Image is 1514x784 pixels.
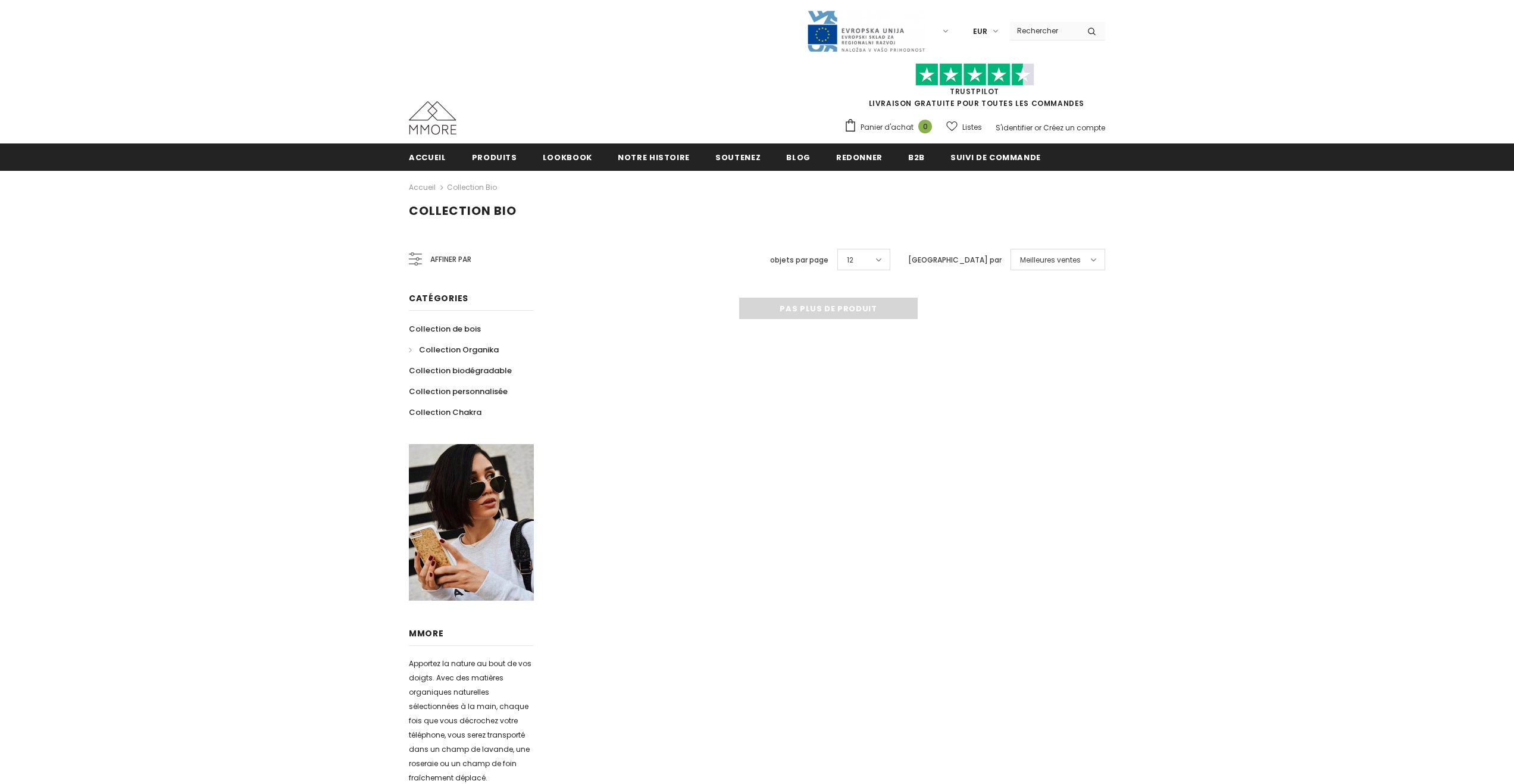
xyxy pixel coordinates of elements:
[447,182,497,192] a: Collection Bio
[409,292,468,304] span: Catégories
[409,202,517,219] span: Collection Bio
[918,120,932,133] span: 0
[950,143,1041,170] a: Suivi de commande
[618,152,690,163] span: Notre histoire
[543,143,592,170] a: Lookbook
[409,365,512,376] span: Collection biodégradable
[715,152,761,163] span: soutenez
[973,26,987,38] span: EUR
[618,143,690,170] a: Notre histoire
[409,402,481,423] a: Collection Chakra
[915,63,1034,86] img: Faites confiance aux étoiles pilotes
[962,121,982,133] span: Listes
[1043,123,1105,133] a: Créez un compte
[409,627,444,639] span: MMORE
[409,318,481,339] a: Collection de bois
[847,254,853,266] span: 12
[409,152,446,163] span: Accueil
[770,254,828,266] label: objets par page
[996,123,1033,133] a: S'identifier
[715,143,761,170] a: soutenez
[806,10,925,53] img: Javni Razpis
[543,152,592,163] span: Lookbook
[409,339,499,360] a: Collection Organika
[844,68,1105,108] span: LIVRAISON GRATUITE POUR TOUTES LES COMMANDES
[1034,123,1041,133] span: or
[908,143,925,170] a: B2B
[950,86,999,96] a: TrustPilot
[1020,254,1081,266] span: Meilleures ventes
[409,323,481,335] span: Collection de bois
[409,360,512,381] a: Collection biodégradable
[786,143,811,170] a: Blog
[861,121,914,133] span: Panier d'achat
[430,253,471,266] span: Affiner par
[472,152,517,163] span: Produits
[1010,22,1078,39] input: Search Site
[844,118,938,136] a: Panier d'achat 0
[409,101,456,135] img: Cas MMORE
[946,117,982,138] a: Listes
[908,152,925,163] span: B2B
[409,143,446,170] a: Accueil
[908,254,1002,266] label: [GEOGRAPHIC_DATA] par
[409,386,508,397] span: Collection personnalisée
[409,381,508,402] a: Collection personnalisée
[950,152,1041,163] span: Suivi de commande
[836,152,883,163] span: Redonner
[409,407,481,418] span: Collection Chakra
[472,143,517,170] a: Produits
[806,26,925,36] a: Javni Razpis
[836,143,883,170] a: Redonner
[786,152,811,163] span: Blog
[409,180,436,195] a: Accueil
[419,344,499,355] span: Collection Organika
